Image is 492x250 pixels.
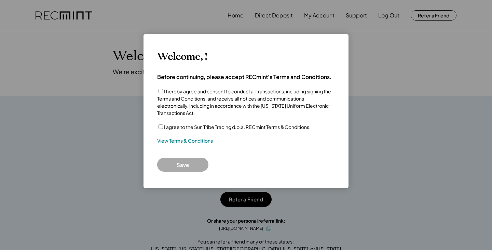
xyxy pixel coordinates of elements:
[157,51,207,63] h3: Welcome, !
[157,88,331,116] label: I hereby agree and consent to conduct all transactions, including signing the Terms and Condition...
[164,124,311,130] label: I agree to the Sun Tribe Trading d.b.a. RECmint Terms & Conditions.
[157,137,213,144] a: View Terms & Conditions
[157,158,208,172] button: Save
[157,73,332,81] h4: Before continuing, please accept RECmint's Terms and Conditions.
